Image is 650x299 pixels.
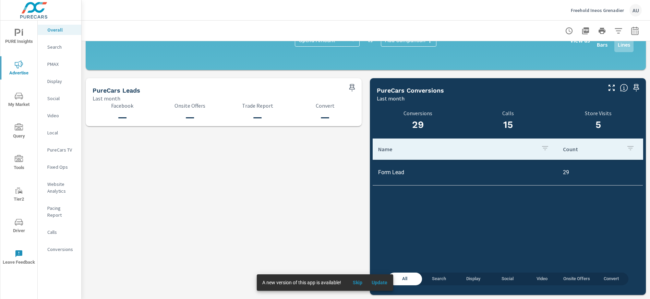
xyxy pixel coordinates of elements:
span: A new version of this app is available! [262,280,341,285]
p: Facebook [93,103,152,109]
h3: 15 [467,119,549,131]
p: Lines [618,40,630,49]
h5: PureCars Leads [93,87,140,94]
div: Fixed Ops [38,162,81,172]
button: "Export Report to PDF" [579,24,592,38]
div: PureCars TV [38,145,81,155]
p: Onsite Offers [160,103,219,109]
div: nav menu [0,21,37,273]
span: Display [460,275,486,283]
div: PMAX [38,59,81,69]
div: Overall [38,25,81,35]
span: Tier2 [2,187,35,203]
button: Select Date Range [628,24,642,38]
span: Skip [349,279,366,286]
p: Display [47,78,76,85]
span: Driver [2,218,35,235]
p: Calls [467,110,549,116]
span: Search [426,275,452,283]
span: Tools [2,155,35,172]
p: Bars [597,40,607,49]
p: Conversions [47,246,76,253]
div: Video [38,110,81,121]
div: Search [38,42,81,52]
h3: — [296,111,355,123]
p: Conversions [377,110,459,116]
p: Last month [93,94,120,103]
button: Skip [347,277,369,288]
p: PMAX [47,61,76,68]
div: Local [38,128,81,138]
td: 29 [557,164,643,181]
p: Count [563,146,621,153]
button: Make Fullscreen [606,82,617,93]
p: PureCars TV [47,146,76,153]
p: Trade Report [228,103,287,109]
h3: — [93,111,152,123]
p: Calls [47,229,76,236]
p: Last month [377,94,405,103]
h6: View as [570,37,590,44]
div: Display [38,76,81,86]
div: Social [38,93,81,104]
p: Freehold Ineos Grenadier [571,7,624,13]
p: Search [47,44,76,50]
div: AU [629,4,642,16]
div: Conversions [38,244,81,254]
span: Leave Feedback [2,250,35,266]
h3: — [228,111,287,123]
span: All [392,275,418,283]
p: Convert [296,103,355,109]
h5: PureCars Conversions [377,87,444,94]
td: Form Lead [373,164,557,181]
span: Social [495,275,521,283]
p: Store Visits [553,110,643,116]
p: Overall [47,26,76,33]
span: Onsite Offers [563,275,590,283]
p: Website Analytics [47,181,76,194]
p: Fixed Ops [47,164,76,170]
div: Calls [38,227,81,237]
h3: — [160,111,219,123]
p: Name [378,146,535,153]
span: Convert [598,275,624,283]
button: Update [369,277,390,288]
span: Advertise [2,60,35,77]
p: Local [47,129,76,136]
span: Save this to your personalized report [631,82,642,93]
button: Print Report [595,24,609,38]
span: Save this to your personalized report [347,82,358,93]
span: Video [529,275,555,283]
p: Social [47,95,76,102]
h3: 5 [553,119,643,131]
span: My Market [2,92,35,109]
button: Apply Filters [612,24,625,38]
h3: 29 [377,119,459,131]
span: Query [2,123,35,140]
span: PURE Insights [2,29,35,46]
p: Video [47,112,76,119]
p: Pacing Report [47,205,76,218]
span: Understand conversion over the selected time range. [620,84,628,92]
span: Update [371,279,388,286]
div: Pacing Report [38,203,81,220]
div: Website Analytics [38,179,81,196]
